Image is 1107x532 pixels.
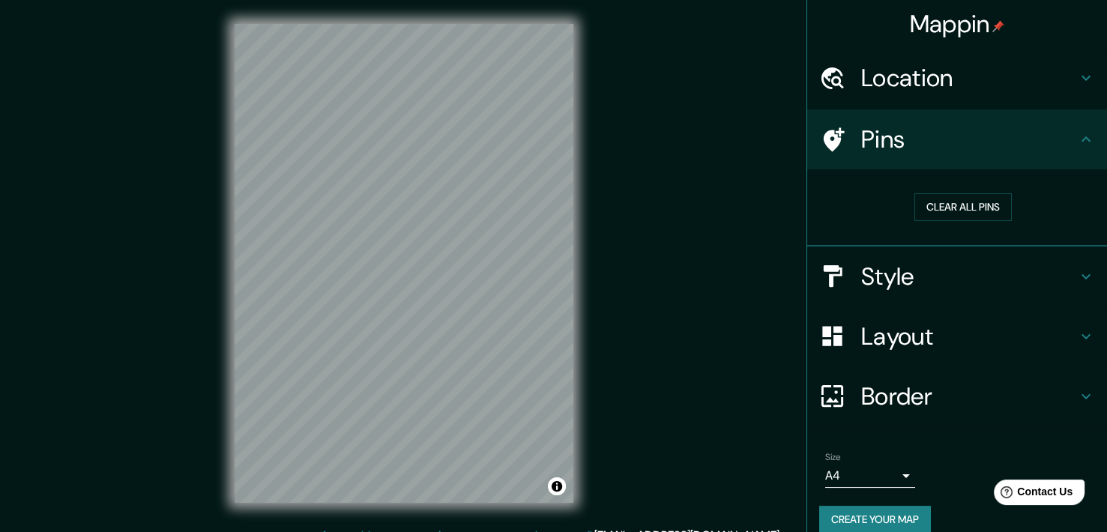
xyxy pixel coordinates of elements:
h4: Layout [861,321,1077,351]
canvas: Map [235,24,573,503]
h4: Location [861,63,1077,93]
div: Location [807,48,1107,108]
h4: Pins [861,124,1077,154]
div: Pins [807,109,1107,169]
label: Size [825,450,841,463]
h4: Border [861,381,1077,411]
div: Style [807,247,1107,306]
h4: Mappin [910,9,1005,39]
button: Toggle attribution [548,477,566,495]
button: Clear all pins [914,193,1012,221]
div: Border [807,366,1107,426]
img: pin-icon.png [992,20,1004,32]
div: Layout [807,306,1107,366]
div: A4 [825,464,915,488]
iframe: Help widget launcher [974,474,1091,516]
h4: Style [861,262,1077,291]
